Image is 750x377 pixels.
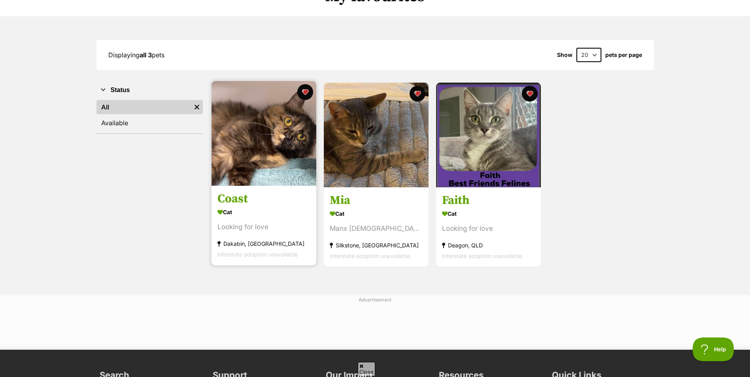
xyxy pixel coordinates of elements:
[217,251,298,258] span: Interstate adoption unavailable
[330,208,423,220] div: Cat
[96,98,203,133] div: Status
[442,224,535,234] div: Looking for love
[212,81,316,186] img: Coast
[442,253,522,260] span: Interstate adoption unavailable
[96,116,203,130] a: Available
[693,337,734,361] iframe: Help Scout Beacon - Open
[442,193,535,208] h3: Faith
[217,207,310,218] div: Cat
[358,362,375,376] span: Close
[442,208,535,220] div: Cat
[324,187,429,268] a: Mia Cat Manx [DEMOGRAPHIC_DATA] Cutie Silkstone, [GEOGRAPHIC_DATA] Interstate adoption unavailabl...
[324,83,429,187] img: Mia
[522,86,538,102] button: favourite
[217,192,310,207] h3: Coast
[436,83,541,187] img: Faith
[108,51,164,59] span: Displaying pets
[212,186,316,266] a: Coast Cat Looking for love Dakabin, [GEOGRAPHIC_DATA] Interstate adoption unavailable favourite
[442,240,535,251] div: Deagon, QLD
[96,85,203,95] button: Status
[410,86,425,102] button: favourite
[96,100,191,114] a: All
[297,84,313,100] button: favourite
[330,224,423,234] div: Manx [DEMOGRAPHIC_DATA] Cutie
[330,240,423,251] div: Silkstone, [GEOGRAPHIC_DATA]
[191,100,203,114] a: Remove filter
[330,253,410,260] span: Interstate adoption unavailable
[557,52,572,58] span: Show
[140,51,152,59] strong: all 3
[330,193,423,208] h3: Mia
[605,52,642,58] label: pets per page
[436,187,541,268] a: Faith Cat Looking for love Deagon, QLD Interstate adoption unavailable favourite
[217,239,310,249] div: Dakabin, [GEOGRAPHIC_DATA]
[217,222,310,233] div: Looking for love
